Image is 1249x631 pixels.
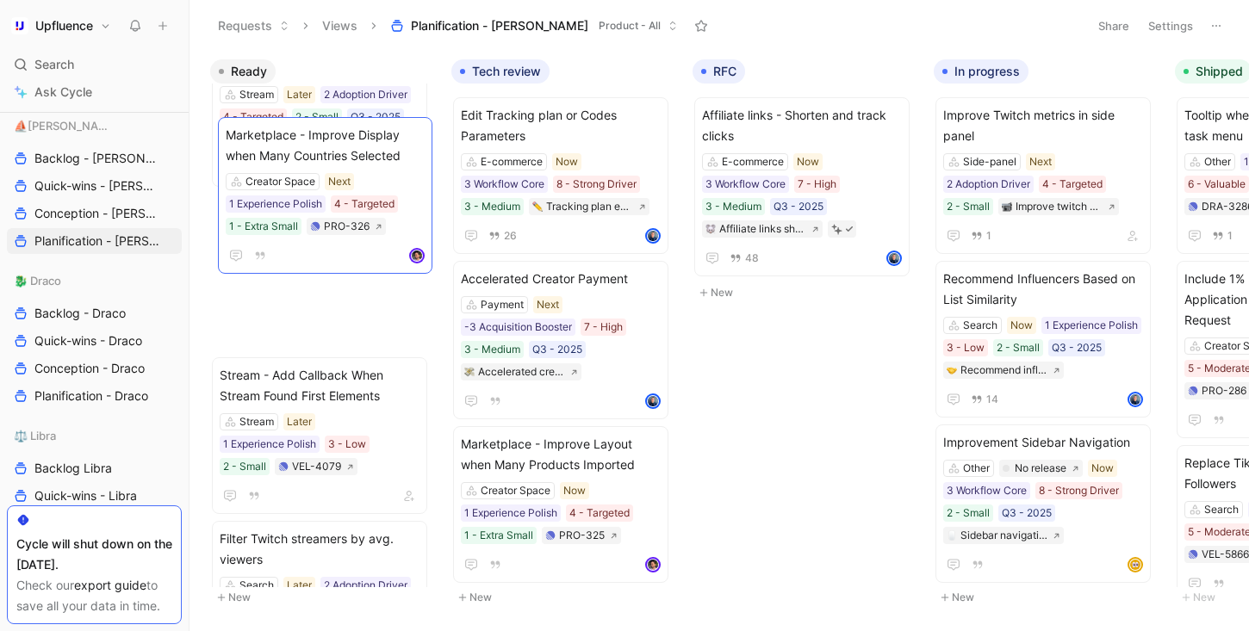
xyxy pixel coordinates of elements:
[934,587,1161,608] button: New
[35,18,93,34] h1: Upfluence
[559,527,605,544] div: PRO-325
[1042,176,1103,193] div: 4 - Targeted
[702,105,902,146] span: Affiliate links - Shorten and track clicks
[328,436,366,453] div: 3 - Low
[947,198,990,215] div: 2 - Small
[464,319,572,336] div: -3 Acquisition Booster
[464,341,520,358] div: 3 - Medium
[963,317,997,334] div: Search
[569,504,630,522] div: 4 - Targeted
[967,390,1002,409] button: 14
[797,153,819,170] div: Now
[34,54,74,75] span: Search
[464,527,533,544] div: 1 - Extra Small
[1140,14,1201,38] button: Settings
[705,198,761,215] div: 3 - Medium
[7,145,182,171] a: Backlog - [PERSON_NAME]
[7,113,182,254] div: ⛵️[PERSON_NAME]Backlog - [PERSON_NAME]Quick-wins - [PERSON_NAME]Conception - [PERSON_NAME]Planifi...
[34,232,163,250] span: Planification - [PERSON_NAME]
[7,483,182,509] a: Quick-wins - Libra
[451,59,550,84] button: Tech review
[478,363,565,380] div: Accelerated creator payment
[7,300,182,326] a: Backlog - Draco
[461,105,661,146] span: Edit Tracking plan or Codes Parameters
[947,504,990,522] div: 2 - Small
[1091,14,1137,38] button: Share
[351,108,401,126] div: Q3 - 2025
[967,226,995,245] button: 1
[960,362,1047,379] div: Recommend influencers based on list similarity
[1202,546,1249,563] div: VEL-5866
[34,460,112,477] span: Backlog Libra
[7,268,182,294] div: 🐉 Draco
[935,97,1151,254] a: Improve Twitch metrics in side panelSide-panelNext2 Adoption Driver4 - Targeted2 - Small📹Improve ...
[34,332,142,350] span: Quick-wins - Draco
[34,360,145,377] span: Conception - Draco
[223,108,283,126] div: 4 - Targeted
[934,59,1028,84] button: In progress
[1091,460,1114,477] div: Now
[943,432,1143,453] span: Improvement Sidebar Navigation
[947,365,957,375] img: 🤝
[798,176,836,193] div: 7 - High
[954,63,1020,80] span: In progress
[1209,226,1236,245] button: 1
[1010,317,1033,334] div: Now
[453,261,668,419] a: Accelerated Creator PaymentPaymentNext-3 Acquisition Booster7 - High3 - MediumQ3 - 2025💸Accelerat...
[7,228,182,254] a: Planification - [PERSON_NAME]
[34,177,162,195] span: Quick-wins - [PERSON_NAME]
[210,587,438,608] button: New
[210,13,297,39] button: Requests
[453,426,668,583] a: Marketplace - Improve Layout when Many Products ImportedCreator SpaceNow1 Experience Polish4 - Ta...
[411,17,588,34] span: Planification - [PERSON_NAME]
[686,52,927,312] div: RFCNew
[461,434,661,475] span: Marketplace - Improve Layout when Many Products Imported
[713,63,736,80] span: RFC
[382,13,686,39] button: Planification - [PERSON_NAME]Product - All
[212,9,427,187] a: 🔥 Add an error message when importing an Instagram post that is restrictedStreamLater2 Adoption D...
[546,198,633,215] div: Tracking plan edition
[203,52,444,616] div: ReadyNew
[1015,460,1066,477] div: No release
[705,176,786,193] div: 3 Workflow Core
[212,357,427,514] a: Stream - Add Callback When Stream Found First ElementsStreamLater1 Experience Polish3 - Low2 - Sm...
[722,153,784,170] div: E-commerce
[935,261,1151,418] a: Recommend Influencers Based on List SimilaritySearchNow1 Experience Polish3 - Low2 - SmallQ3 - 20...
[485,226,520,245] button: 26
[451,587,679,608] button: New
[986,231,991,241] span: 1
[74,578,146,592] a: export guide
[947,482,1027,499] div: 3 Workflow Core
[34,205,162,222] span: Conception - [PERSON_NAME]
[324,86,407,103] div: 2 Adoption Driver
[7,423,182,536] div: ⚖️ LibraBacklog LibraQuick-wins - LibraLiving roadmap — Libra
[239,577,274,594] div: Search
[719,220,806,238] div: Affiliate links shorten and track clicks
[599,17,661,34] span: Product - All
[1039,482,1119,499] div: 8 - Strong Driver
[287,413,312,430] div: Later
[7,423,182,449] div: ⚖️ Libra
[927,52,1168,616] div: In progressNew
[1002,504,1052,522] div: Q3 - 2025
[34,82,92,102] span: Ask Cycle
[34,150,161,167] span: Backlog - [PERSON_NAME]
[7,356,182,381] a: Conception - Draco
[223,436,316,453] div: 1 Experience Polish
[287,577,312,594] div: Later
[7,328,182,354] a: Quick-wins - Draco
[14,272,61,289] span: 🐉 Draco
[532,201,543,212] img: ✏️
[888,252,900,264] img: avatar
[239,413,274,430] div: Stream
[481,482,550,499] div: Creator Space
[14,117,112,134] span: ⛵️[PERSON_NAME]
[7,14,115,38] button: UpfluenceUpfluence
[537,296,559,313] div: Next
[1052,339,1102,356] div: Q3 - 2025
[986,394,998,405] span: 14
[647,230,659,242] img: avatar
[7,201,182,226] a: Conception - [PERSON_NAME]
[1045,317,1138,334] div: 1 Experience Polish
[464,198,520,215] div: 3 - Medium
